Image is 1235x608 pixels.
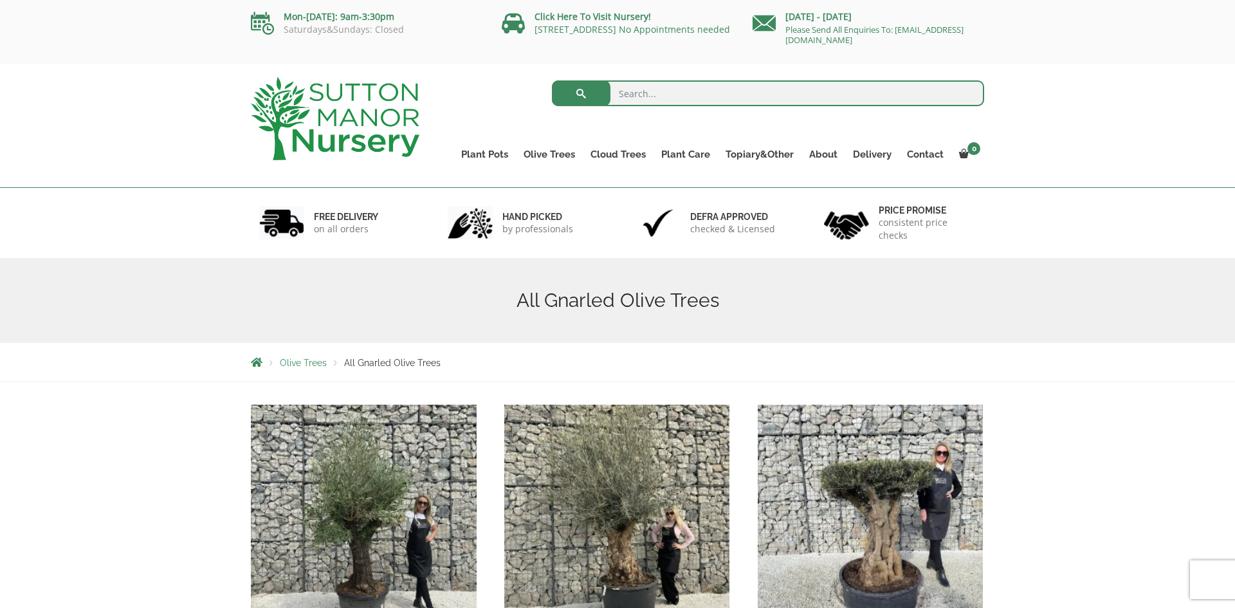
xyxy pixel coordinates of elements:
p: [DATE] - [DATE] [753,9,984,24]
p: Saturdays&Sundays: Closed [251,24,482,35]
nav: Breadcrumbs [251,357,984,367]
p: checked & Licensed [690,223,775,235]
a: Topiary&Other [718,145,801,163]
input: Search... [552,80,985,106]
h6: hand picked [502,211,573,223]
h1: All Gnarled Olive Trees [251,289,984,312]
p: on all orders [314,223,378,235]
p: consistent price checks [879,216,976,242]
a: Click Here To Visit Nursery! [535,10,651,23]
h6: Price promise [879,205,976,216]
a: Olive Trees [516,145,583,163]
span: 0 [967,142,980,155]
a: Plant Care [654,145,718,163]
img: 2.jpg [448,207,493,239]
p: by professionals [502,223,573,235]
a: Please Send All Enquiries To: [EMAIL_ADDRESS][DOMAIN_NAME] [785,24,964,46]
a: 0 [951,145,984,163]
p: Mon-[DATE]: 9am-3:30pm [251,9,482,24]
img: 3.jpg [636,207,681,239]
a: Contact [899,145,951,163]
img: logo [251,77,419,160]
a: Plant Pots [453,145,516,163]
a: About [801,145,845,163]
a: Cloud Trees [583,145,654,163]
img: 1.jpg [259,207,304,239]
img: 4.jpg [824,203,869,243]
h6: FREE DELIVERY [314,211,378,223]
h6: Defra approved [690,211,775,223]
a: Delivery [845,145,899,163]
a: [STREET_ADDRESS] No Appointments needed [535,23,730,35]
a: Olive Trees [280,358,327,368]
span: All Gnarled Olive Trees [344,358,441,368]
